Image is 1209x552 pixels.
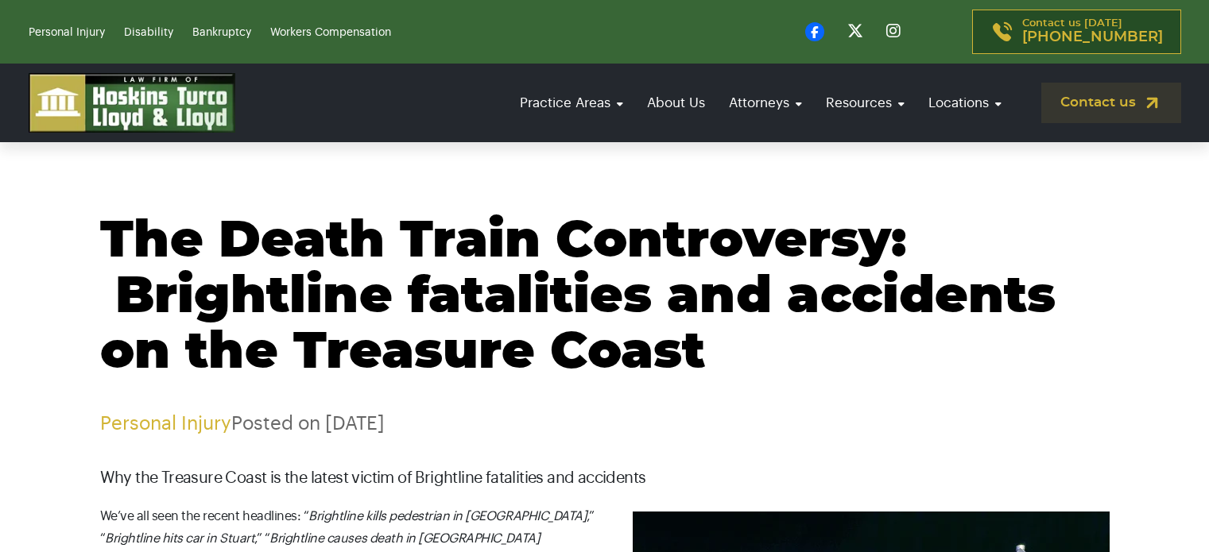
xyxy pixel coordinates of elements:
[100,214,1110,380] h1: The Death Train Controversy: Brightline fatalities and accidents on the Treasure Coast
[818,80,913,125] a: Resources
[100,467,1110,489] p: Why the Treasure Coast is the latest victim of Brightline fatalities and accidents
[1041,83,1181,123] a: Contact us
[100,412,1110,435] p: Posted on [DATE]
[721,80,810,125] a: Attorneys
[124,27,173,38] a: Disability
[270,27,391,38] a: Workers Compensation
[972,10,1181,54] a: Contact us [DATE][PHONE_NUMBER]
[920,80,1009,125] a: Locations
[1022,18,1163,45] p: Contact us [DATE]
[1022,29,1163,45] span: [PHONE_NUMBER]
[105,532,254,545] em: Brightline hits car in Stuart
[29,27,105,38] a: Personal Injury
[29,73,235,133] img: logo
[512,80,631,125] a: Practice Areas
[308,510,587,523] em: Brightline kills pedestrian in [GEOGRAPHIC_DATA]
[100,414,231,433] a: Personal Injury
[639,80,713,125] a: About Us
[192,27,251,38] a: Bankruptcy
